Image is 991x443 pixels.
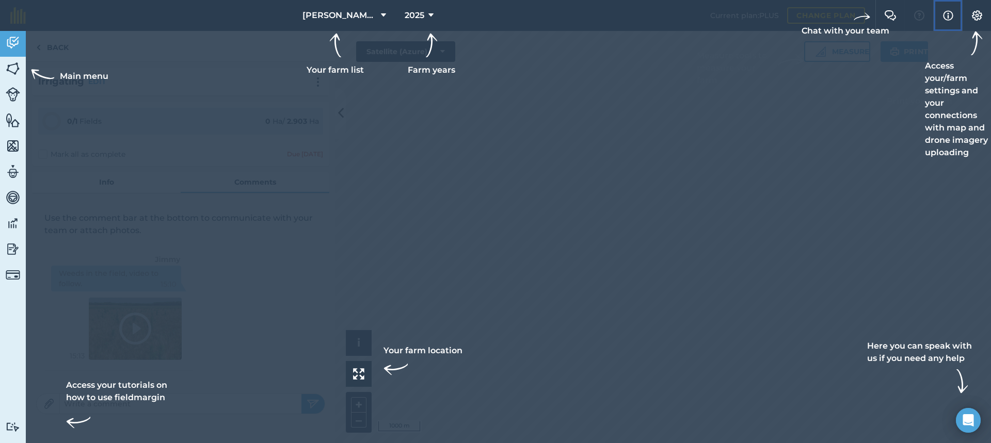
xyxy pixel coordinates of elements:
[6,422,20,432] img: svg+xml;base64,PD94bWwgdmVyc2lvbj0iMS4wIiBlbmNvZGluZz0idXRmLTgiPz4KPCEtLSBHZW5lcmF0b3I6IEFkb2JlIE...
[956,408,981,433] div: Open Intercom Messenger
[884,10,897,21] img: Two speech bubbles overlapping with the left bubble in the forefront
[6,138,20,154] img: svg+xml;base64,PHN2ZyB4bWxucz0iaHR0cDovL3d3dy53My5vcmcvMjAwMC9zdmciIHdpZHRoPSI1NiIgaGVpZ2h0PSI2MC...
[971,10,983,21] img: A cog icon
[6,112,20,128] img: svg+xml;base64,PHN2ZyB4bWxucz0iaHR0cDovL3d3dy53My5vcmcvMjAwMC9zdmciIHdpZHRoPSI1NiIgaGVpZ2h0PSI2MC...
[29,64,108,89] div: Main menu
[867,340,974,393] div: Here you can speak with us if you need any help
[6,87,20,102] img: svg+xml;base64,PD94bWwgdmVyc2lvbj0iMS4wIiBlbmNvZGluZz0idXRmLTgiPz4KPCEtLSBHZW5lcmF0b3I6IEFkb2JlIE...
[943,9,953,22] img: svg+xml;base64,PHN2ZyB4bWxucz0iaHR0cDovL3d3dy53My5vcmcvMjAwMC9zdmciIHdpZHRoPSIxNyIgaGVpZ2h0PSIxNy...
[6,268,20,282] img: svg+xml;base64,PD94bWwgdmVyc2lvbj0iMS4wIiBlbmNvZGluZz0idXRmLTgiPz4KPCEtLSBHZW5lcmF0b3I6IEFkb2JlIE...
[6,164,20,179] img: svg+xml;base64,PD94bWwgdmVyc2lvbj0iMS4wIiBlbmNvZGluZz0idXRmLTgiPz4KPCEtLSBHZW5lcmF0b3I6IEFkb2JlIE...
[6,35,20,51] img: svg+xml;base64,PD94bWwgdmVyc2lvbj0iMS4wIiBlbmNvZGluZz0idXRmLTgiPz4KPCEtLSBHZW5lcmF0b3I6IEFkb2JlIE...
[346,361,372,387] button: Your farm location
[6,241,20,257] img: svg+xml;base64,PD94bWwgdmVyc2lvbj0iMS4wIiBlbmNvZGluZz0idXRmLTgiPz4KPCEtLSBHZW5lcmF0b3I6IEFkb2JlIE...
[302,9,377,22] span: [PERSON_NAME] FARMS
[403,33,460,76] div: Farm years
[6,61,20,76] img: svg+xml;base64,PHN2ZyB4bWxucz0iaHR0cDovL3d3dy53My5vcmcvMjAwMC9zdmciIHdpZHRoPSI1NiIgaGVpZ2h0PSI2MC...
[802,8,889,37] div: Chat with your team
[925,31,991,159] div: Access your/farm settings and your connections with map and drone imagery uploading
[383,344,462,382] div: Your farm location
[6,190,20,205] img: svg+xml;base64,PD94bWwgdmVyc2lvbj0iMS4wIiBlbmNvZGluZz0idXRmLTgiPz4KPCEtLSBHZW5lcmF0b3I6IEFkb2JlIE...
[6,216,20,231] img: svg+xml;base64,PD94bWwgdmVyc2lvbj0iMS4wIiBlbmNvZGluZz0idXRmLTgiPz4KPCEtLSBHZW5lcmF0b3I6IEFkb2JlIE...
[353,368,364,380] img: Four arrows, one pointing top left, one top right, one bottom right and the last bottom left
[307,33,364,76] div: Your farm list
[66,379,173,435] div: Access your tutorials on how to use fieldmargin
[405,9,424,22] span: 2025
